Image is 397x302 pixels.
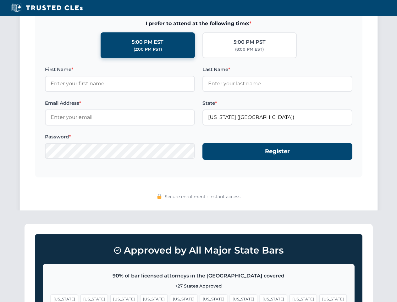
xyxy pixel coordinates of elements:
[45,99,195,107] label: Email Address
[134,46,162,53] div: (2:00 PM PST)
[43,242,355,259] h3: Approved by All Major State Bars
[51,272,347,280] p: 90% of bar licensed attorneys in the [GEOGRAPHIC_DATA] covered
[45,66,195,73] label: First Name
[234,38,266,46] div: 5:00 PM PST
[202,99,352,107] label: State
[45,133,195,141] label: Password
[45,109,195,125] input: Enter your email
[132,38,163,46] div: 5:00 PM EST
[202,66,352,73] label: Last Name
[9,3,85,13] img: Trusted CLEs
[202,76,352,92] input: Enter your last name
[45,20,352,28] span: I prefer to attend at the following time:
[235,46,264,53] div: (8:00 PM EST)
[51,282,347,289] p: +27 States Approved
[202,109,352,125] input: Florida (FL)
[165,193,240,200] span: Secure enrollment • Instant access
[202,143,352,160] button: Register
[157,194,162,199] img: 🔒
[45,76,195,92] input: Enter your first name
